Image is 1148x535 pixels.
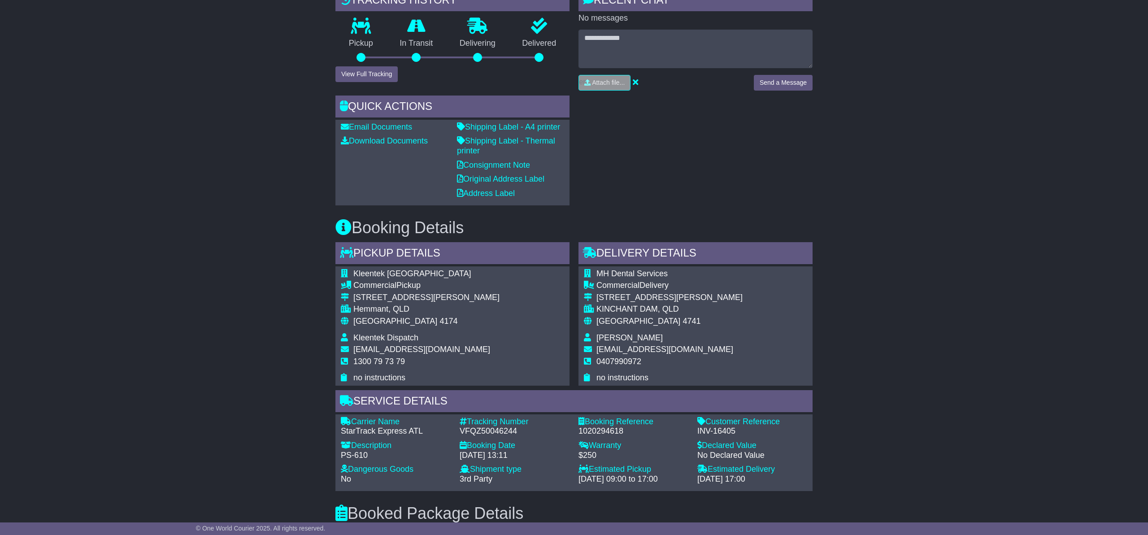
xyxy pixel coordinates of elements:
div: Estimated Pickup [578,465,688,474]
div: [DATE] 13:11 [460,451,570,461]
div: 1020294618 [578,426,688,436]
p: No messages [578,13,813,23]
div: Description [341,441,451,451]
div: INV-16405 [697,426,807,436]
div: Declared Value [697,441,807,451]
div: Delivery Details [578,242,813,266]
div: [STREET_ADDRESS][PERSON_NAME] [596,293,743,303]
span: [EMAIL_ADDRESS][DOMAIN_NAME] [596,345,733,354]
div: Pickup Details [335,242,570,266]
span: no instructions [353,373,405,382]
span: 4741 [683,317,700,326]
span: Commercial [596,281,639,290]
p: Pickup [335,39,387,48]
div: [DATE] 17:00 [697,474,807,484]
div: Carrier Name [341,417,451,427]
p: Delivered [509,39,570,48]
span: 0407990972 [596,357,641,366]
span: [GEOGRAPHIC_DATA] [353,317,437,326]
div: Delivery [596,281,743,291]
div: Hemmant, QLD [353,304,500,314]
p: Delivering [446,39,509,48]
div: KINCHANT DAM, QLD [596,304,743,314]
div: Booking Reference [578,417,688,427]
a: Shipping Label - Thermal printer [457,136,555,155]
span: MH Dental Services [596,269,668,278]
div: [DATE] 09:00 to 17:00 [578,474,688,484]
span: © One World Courier 2025. All rights reserved. [196,525,326,532]
div: Tracking Number [460,417,570,427]
p: In Transit [387,39,447,48]
span: 1300 79 73 79 [353,357,405,366]
div: Service Details [335,390,813,414]
span: Kleentek Dispatch [353,333,418,342]
div: Dangerous Goods [341,465,451,474]
div: $250 [578,451,688,461]
div: [STREET_ADDRESS][PERSON_NAME] [353,293,500,303]
span: 4174 [439,317,457,326]
a: Shipping Label - A4 printer [457,122,560,131]
span: Commercial [353,281,396,290]
button: Send a Message [754,75,813,91]
div: StarTrack Express ATL [341,426,451,436]
h3: Booked Package Details [335,505,813,522]
a: Consignment Note [457,161,530,170]
a: Download Documents [341,136,428,145]
span: No [341,474,351,483]
button: View Full Tracking [335,66,398,82]
span: [EMAIL_ADDRESS][DOMAIN_NAME] [353,345,490,354]
div: PS-610 [341,451,451,461]
a: Email Documents [341,122,412,131]
div: VFQZ50046244 [460,426,570,436]
span: [PERSON_NAME] [596,333,663,342]
span: 3rd Party [460,474,492,483]
div: Estimated Delivery [697,465,807,474]
h3: Booking Details [335,219,813,237]
div: Pickup [353,281,500,291]
div: Customer Reference [697,417,807,427]
a: Address Label [457,189,515,198]
span: Kleentek [GEOGRAPHIC_DATA] [353,269,471,278]
span: [GEOGRAPHIC_DATA] [596,317,680,326]
div: Warranty [578,441,688,451]
span: no instructions [596,373,648,382]
div: No Declared Value [697,451,807,461]
a: Original Address Label [457,174,544,183]
div: Shipment type [460,465,570,474]
div: Booking Date [460,441,570,451]
div: Quick Actions [335,96,570,120]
